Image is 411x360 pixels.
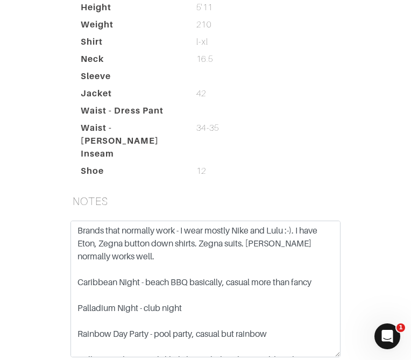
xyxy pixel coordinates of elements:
[73,165,188,182] dt: Shoe
[196,87,206,100] span: 42
[73,53,188,70] dt: Neck
[196,53,212,66] span: 16.5
[73,147,188,165] dt: Inseam
[73,104,188,122] dt: Waist - Dress Pant
[396,323,405,332] span: 1
[68,190,343,212] h5: NOTES
[196,165,206,178] span: 12
[374,323,400,349] iframe: Intercom live chat
[73,122,188,147] dt: Waist - [PERSON_NAME]
[73,87,188,104] dt: Jacket
[73,18,188,36] dt: Weight
[73,1,188,18] dt: Height
[196,122,218,135] span: 34-35
[73,70,188,87] dt: Sleeve
[196,18,211,31] span: 210
[196,1,212,14] span: 5'11
[196,36,208,48] span: l-xl
[73,36,188,53] dt: Shirt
